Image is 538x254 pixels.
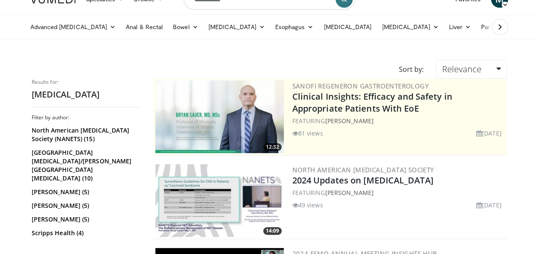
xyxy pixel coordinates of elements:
[292,188,505,197] div: FEATURING
[155,164,284,237] a: 14:09
[263,227,282,235] span: 14:09
[32,114,141,121] h3: Filter by author:
[263,143,282,151] span: 12:32
[32,229,139,237] a: Scripps Health (4)
[292,116,505,125] div: FEATURING
[32,126,139,143] a: North American [MEDICAL_DATA] Society (NANETS) (15)
[32,148,139,183] a: [GEOGRAPHIC_DATA][MEDICAL_DATA]/[PERSON_NAME][GEOGRAPHIC_DATA][MEDICAL_DATA] (10)
[155,164,284,237] img: 93e2a980-c307-4408-a53a-6f1fbca0d3d2.300x170_q85_crop-smart_upscale.jpg
[32,79,141,86] p: Results for:
[121,18,168,35] a: Anal & Rectal
[270,18,319,35] a: Esophagus
[168,18,203,35] a: Bowel
[476,201,502,210] li: [DATE]
[155,80,284,153] a: 12:32
[32,188,139,196] a: [PERSON_NAME] (5)
[292,201,323,210] li: 49 views
[32,201,139,210] a: [PERSON_NAME] (5)
[377,18,443,35] a: [MEDICAL_DATA]
[292,82,429,90] a: Sanofi Regeneron Gastroenterology
[292,165,434,174] a: North American [MEDICAL_DATA] Society
[155,80,284,153] img: bf9ce42c-6823-4735-9d6f-bc9dbebbcf2c.png.300x170_q85_crop-smart_upscale.jpg
[32,215,139,224] a: [PERSON_NAME] (5)
[318,18,377,35] a: [MEDICAL_DATA]
[203,18,270,35] a: [MEDICAL_DATA]
[32,89,141,100] h2: [MEDICAL_DATA]
[392,60,430,79] div: Sort by:
[436,60,506,79] a: Relevance
[443,18,476,35] a: Liver
[442,63,481,75] span: Relevance
[325,189,373,197] a: [PERSON_NAME]
[292,129,323,138] li: 81 views
[476,129,502,138] li: [DATE]
[292,174,434,186] a: 2024 Updates on [MEDICAL_DATA]
[25,18,121,35] a: Advanced [MEDICAL_DATA]
[292,91,452,114] a: Clinical Insights: Efficacy and Safety in Appropriate Patients With EoE
[325,117,373,125] a: [PERSON_NAME]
